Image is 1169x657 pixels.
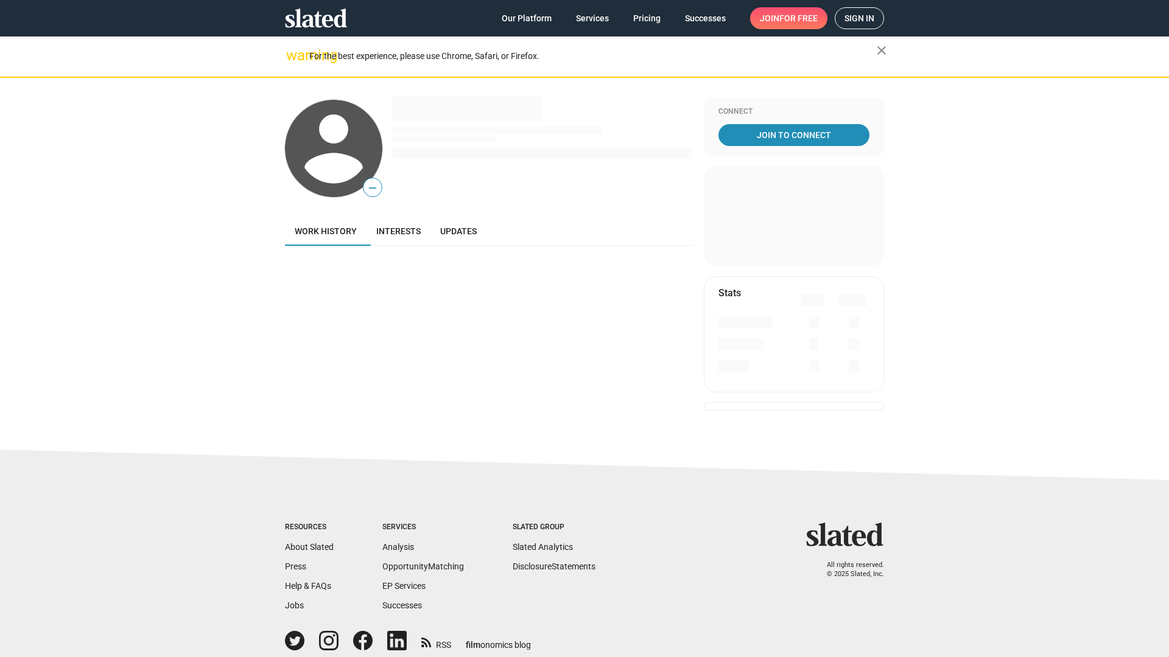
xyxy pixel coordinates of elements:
a: Services [566,7,619,29]
a: OpportunityMatching [382,561,464,571]
span: Pricing [633,7,661,29]
a: Sign in [835,7,884,29]
a: Successes [382,600,422,610]
div: Resources [285,523,334,532]
a: Analysis [382,542,414,552]
span: Join To Connect [721,124,867,146]
mat-card-title: Stats [718,287,741,299]
a: Interests [367,217,430,246]
span: Work history [295,226,357,236]
a: Slated Analytics [513,542,573,552]
span: Our Platform [502,7,552,29]
span: film [466,640,480,650]
mat-icon: warning [286,48,301,63]
a: Press [285,561,306,571]
a: Joinfor free [750,7,827,29]
a: Join To Connect [718,124,869,146]
span: Updates [440,226,477,236]
div: Slated Group [513,523,595,532]
a: About Slated [285,542,334,552]
a: Successes [675,7,735,29]
a: EP Services [382,581,426,591]
span: Interests [376,226,421,236]
div: Services [382,523,464,532]
p: All rights reserved. © 2025 Slated, Inc. [814,561,884,579]
span: for free [779,7,818,29]
a: filmonomics blog [466,630,531,651]
span: Services [576,7,609,29]
a: Jobs [285,600,304,610]
span: — [363,180,382,196]
a: RSS [421,632,451,651]
a: DisclosureStatements [513,561,595,571]
a: Our Platform [492,7,561,29]
div: Connect [718,107,869,117]
a: Pricing [623,7,670,29]
span: Successes [685,7,726,29]
span: Join [760,7,818,29]
a: Updates [430,217,486,246]
a: Help & FAQs [285,581,331,591]
div: For the best experience, please use Chrome, Safari, or Firefox. [309,48,877,64]
a: Work history [285,217,367,246]
span: Sign in [844,8,874,29]
mat-icon: close [874,43,889,58]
